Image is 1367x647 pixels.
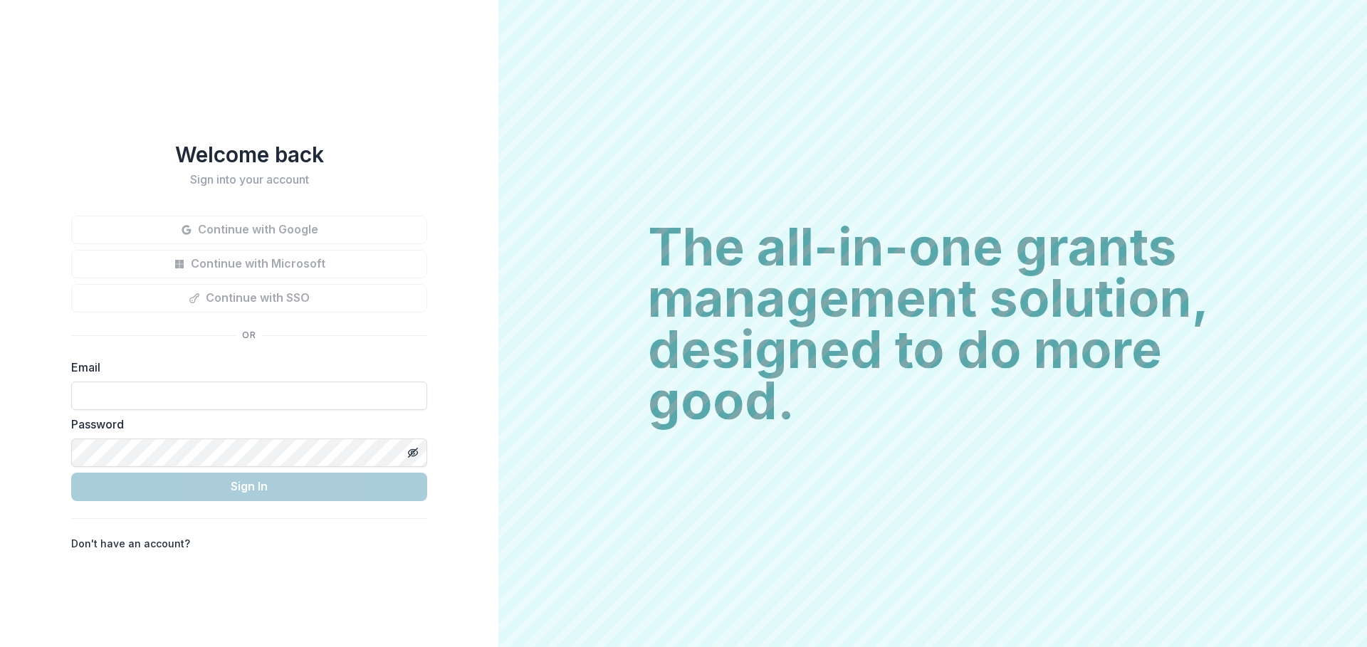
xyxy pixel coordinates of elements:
[402,441,424,464] button: Toggle password visibility
[71,359,419,376] label: Email
[71,536,190,551] p: Don't have an account?
[71,142,427,167] h1: Welcome back
[71,416,419,433] label: Password
[71,250,427,278] button: Continue with Microsoft
[71,173,427,186] h2: Sign into your account
[71,284,427,312] button: Continue with SSO
[71,216,427,244] button: Continue with Google
[71,473,427,501] button: Sign In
